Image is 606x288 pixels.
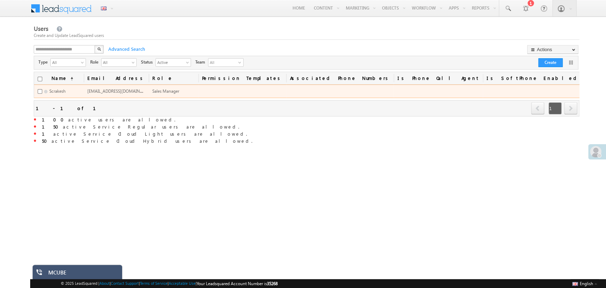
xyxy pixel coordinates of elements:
[105,46,147,52] span: Advanced Search
[48,72,77,84] a: Name
[531,102,544,114] span: prev
[34,32,579,39] div: Create and Update LeadSquared users
[198,72,286,84] span: Permission Templates
[42,138,51,144] strong: 50
[84,72,149,84] a: Email Address
[42,116,68,123] strong: 100
[564,102,577,114] span: next
[141,59,155,65] span: Status
[36,138,252,144] span: active Service Cloud Hybrid users are allowed.
[67,76,73,82] span: (sorted ascending)
[61,280,278,287] span: © 2025 LeadSquared | | | | |
[34,25,48,33] span: Users
[186,60,192,64] span: select
[38,59,50,65] span: Type
[208,59,237,66] span: All
[102,59,131,66] span: All
[570,279,599,288] button: English
[49,88,66,94] span: Scrakesh
[195,59,208,65] span: Team
[197,281,278,286] span: Your Leadsquared Account Number is
[564,103,577,114] a: next
[169,281,196,286] a: Acceptable Use
[42,131,53,137] strong: 1
[36,124,239,130] span: active Service Regular users are allowed.
[48,269,117,279] div: MCUBE
[152,88,179,94] span: Sales Manager
[538,58,563,67] button: Create
[87,88,155,94] span: [EMAIL_ADDRESS][DOMAIN_NAME]
[36,104,104,112] div: 1 - 1 of 1
[132,60,137,64] span: select
[156,59,185,66] span: Active
[99,281,110,286] a: About
[36,116,175,123] span: active users are allowed.
[36,131,247,137] span: active Service Cloud Light users are allowed.
[394,72,483,84] a: Is Phone Call Agent
[51,59,80,66] span: All
[81,60,87,64] span: select
[580,281,593,286] span: English
[111,281,139,286] a: Contact Support
[286,72,394,84] a: Associated Phone Numbers
[42,124,63,130] strong: 150
[483,72,582,84] a: Is SoftPhone Enabled
[97,47,101,51] img: Search
[149,72,198,84] a: Role
[140,281,168,286] a: Terms of Service
[527,45,578,54] button: Actions
[267,281,278,286] span: 35268
[531,103,545,114] a: prev
[548,102,562,114] span: 1
[90,59,101,65] span: Role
